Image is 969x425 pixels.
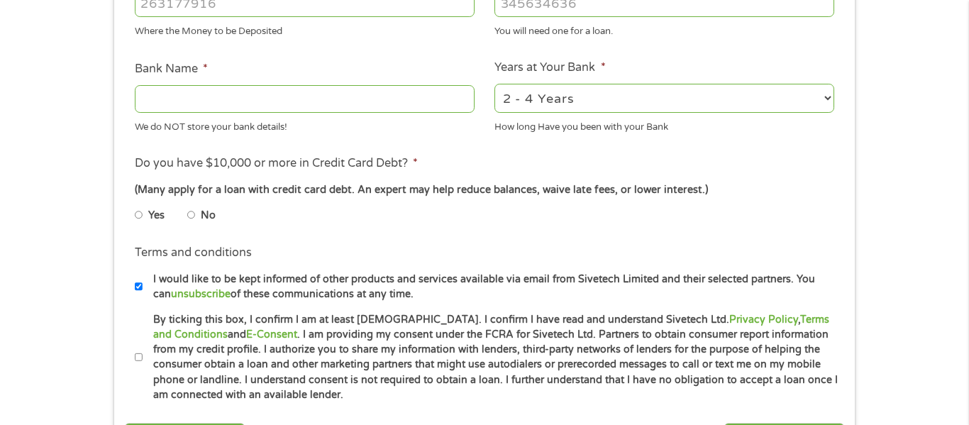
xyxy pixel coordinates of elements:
label: No [201,208,216,223]
div: You will need one for a loan. [494,20,834,39]
label: Years at Your Bank [494,60,605,75]
label: Bank Name [135,62,208,77]
div: (Many apply for a loan with credit card debt. An expert may help reduce balances, waive late fees... [135,182,834,198]
a: Privacy Policy [729,314,798,326]
div: We do NOT store your bank details! [135,115,475,134]
label: Yes [148,208,165,223]
div: Where the Money to be Deposited [135,20,475,39]
a: Terms and Conditions [153,314,829,341]
a: E-Consent [246,329,297,341]
a: unsubscribe [171,288,231,300]
div: How long Have you been with your Bank [494,115,834,134]
label: I would like to be kept informed of other products and services available via email from Sivetech... [143,272,838,302]
label: Terms and conditions [135,245,252,260]
label: By ticking this box, I confirm I am at least [DEMOGRAPHIC_DATA]. I confirm I have read and unders... [143,312,838,403]
label: Do you have $10,000 or more in Credit Card Debt? [135,156,418,171]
